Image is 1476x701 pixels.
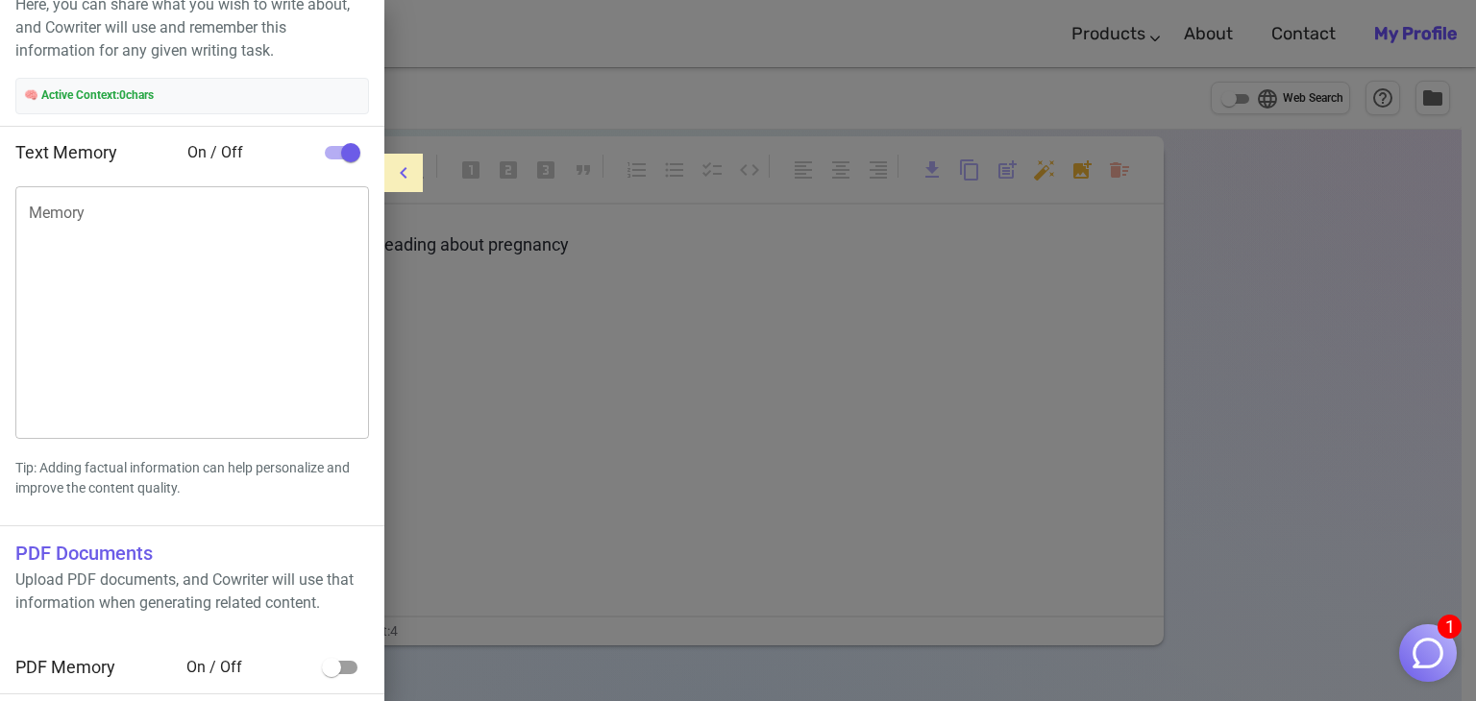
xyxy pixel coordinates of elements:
[15,568,369,615] p: Upload PDF documents, and Cowriter will use that information when generating related content.
[15,458,369,498] p: Tip: Adding factual information can help personalize and improve the content quality.
[24,86,360,106] span: 🧠 Active Context: 0 chars
[15,142,117,162] span: Text Memory
[15,538,369,568] h6: PDF Documents
[15,657,115,677] span: PDF Memory
[1410,635,1446,671] img: Close chat
[186,656,313,679] span: On / Off
[384,154,423,192] button: menu
[187,141,313,164] span: On / Off
[1438,615,1462,639] span: 1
